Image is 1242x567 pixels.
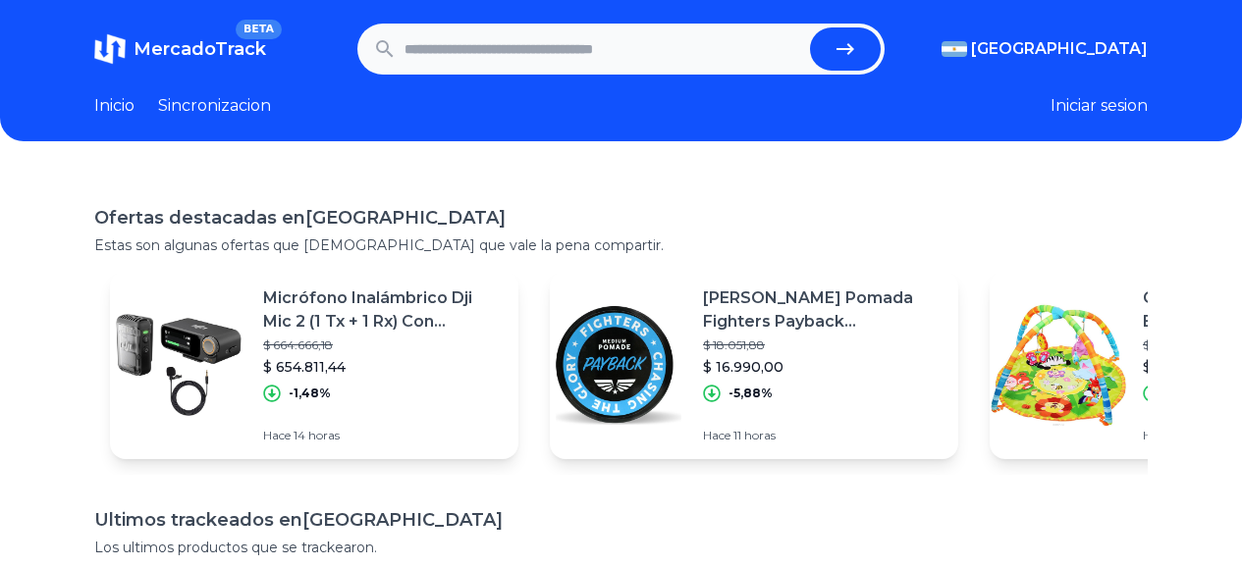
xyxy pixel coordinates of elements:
[94,506,1148,534] h1: Ultimos trackeados en [GEOGRAPHIC_DATA]
[971,37,1148,61] span: [GEOGRAPHIC_DATA]
[94,94,135,118] a: Inicio
[158,94,271,118] a: Sincronizacion
[550,271,958,459] a: Featured image[PERSON_NAME] Pomada Fighters Payback T/suavecito Medium E$ 18.051,88$ 16.990,00-5,...
[263,428,503,443] p: Hace 14 horas
[289,386,331,401] p: -1,48%
[263,357,503,377] p: $ 654.811,44
[94,538,1148,557] p: Los ultimos productos que se trackearon.
[703,286,943,334] p: [PERSON_NAME] Pomada Fighters Payback T/suavecito Medium E
[263,286,503,334] p: Micrófono Inalámbrico Dji Mic 2 (1 Tx + 1 Rx) Con Cancelació
[729,386,773,401] p: -5,88%
[263,337,503,353] p: $ 664.666,18
[942,37,1148,61] button: [GEOGRAPHIC_DATA]
[94,204,1148,232] h1: Ofertas destacadas en [GEOGRAPHIC_DATA]
[942,41,967,57] img: Argentina
[236,20,282,39] span: BETA
[134,38,266,60] span: MercadoTrack
[703,357,943,377] p: $ 16.990,00
[110,296,247,434] img: Featured image
[94,33,266,65] a: MercadoTrackBETA
[703,337,943,353] p: $ 18.051,88
[110,271,518,459] a: Featured imageMicrófono Inalámbrico Dji Mic 2 (1 Tx + 1 Rx) Con Cancelació$ 664.666,18$ 654.811,4...
[990,296,1127,434] img: Featured image
[1051,94,1148,118] button: Iniciar sesion
[703,428,943,443] p: Hace 11 horas
[94,33,126,65] img: MercadoTrack
[550,296,687,434] img: Featured image
[94,235,1148,255] p: Estas son algunas ofertas que [DEMOGRAPHIC_DATA] que vale la pena compartir.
